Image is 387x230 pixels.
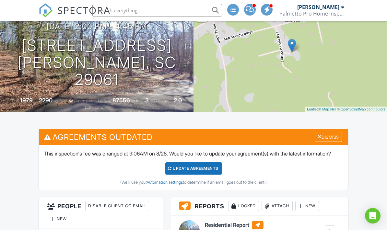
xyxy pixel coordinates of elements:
[85,105,103,110] span: bathrooms
[147,180,183,185] a: Automation settings
[145,97,149,104] div: 3
[74,98,92,103] span: basement
[39,9,111,22] a: SPECTORA
[39,3,53,17] img: The Best Home Inspection Software - Spectora
[44,180,343,185] div: (We'll use your to determine if an email goes out to the client.)
[228,201,259,211] div: Locked
[297,4,339,10] div: [PERSON_NAME]
[20,97,33,104] div: 1979
[92,4,222,17] input: Search everything...
[262,201,293,211] div: Attach
[12,98,19,103] span: Built
[365,208,381,224] div: Open Intercom Messenger
[57,3,111,17] span: SPECTORA
[305,107,387,112] div: |
[279,10,344,17] div: Palmetto Pro Home Inspection Services, LLC
[131,98,139,103] span: sq.ft.
[10,37,183,88] h1: [STREET_ADDRESS] [PERSON_NAME], SC 29061
[46,22,147,31] h3: [DATE] 2:00 pm - 4:45 pm
[205,221,317,229] h6: Residential Report
[39,197,163,228] h3: People
[47,214,70,224] div: New
[39,145,348,190] div: This inspection's fee was changed at 9:06AM on 8/28. Would you like to update your agreement(s) w...
[150,98,168,103] span: bedrooms
[171,197,348,215] h3: Reports
[85,201,149,211] div: Disable Client CC Email
[112,97,130,104] div: 87556
[165,162,222,175] div: Update Agreements
[319,107,336,111] a: © MapTiler
[98,98,111,103] span: Lot Size
[337,107,385,111] a: © OpenStreetMap contributors
[174,97,182,104] div: 2.0
[39,129,348,145] h3: Agreements Outdated
[315,132,342,142] div: Dismiss
[39,97,53,104] div: 2290
[53,98,63,103] span: sq. ft.
[295,201,319,211] div: New
[307,107,318,111] a: Leaflet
